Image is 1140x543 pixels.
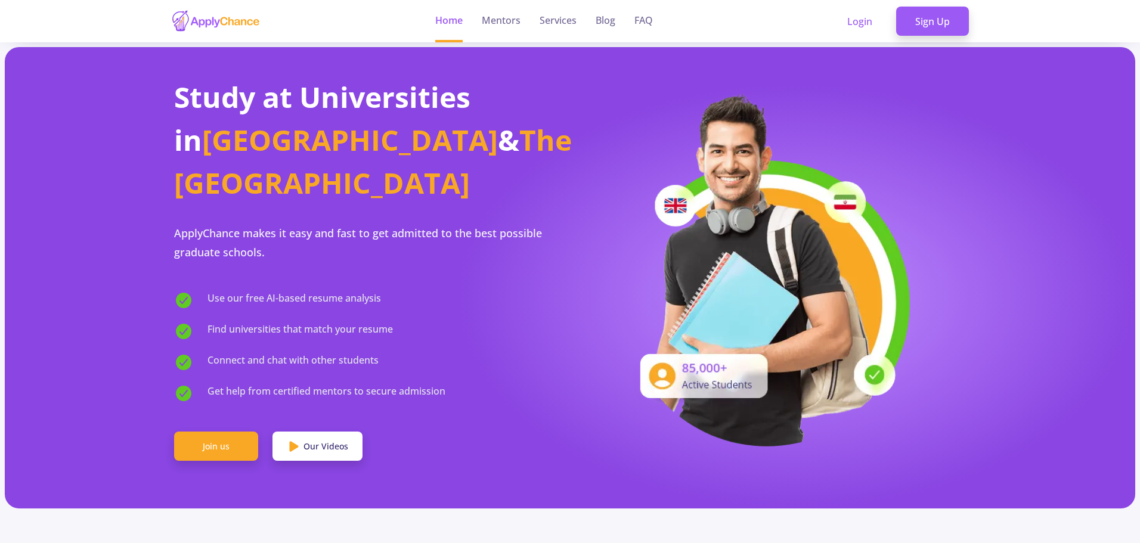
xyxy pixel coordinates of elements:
[303,440,348,452] span: Our Videos
[174,226,542,259] span: ApplyChance makes it easy and fast to get admitted to the best possible graduate schools.
[202,120,498,159] span: [GEOGRAPHIC_DATA]
[171,10,261,33] img: applychance logo
[207,291,381,310] span: Use our free AI-based resume analysis
[207,384,445,403] span: Get help from certified mentors to secure admission
[174,77,470,159] span: Study at Universities in
[207,322,393,341] span: Find universities that match your resume
[498,120,519,159] span: &
[174,432,258,461] a: Join us
[207,353,379,372] span: Connect and chat with other students
[828,7,891,36] a: Login
[896,7,969,36] a: Sign Up
[272,432,363,461] a: Our Videos
[622,91,914,446] img: applicant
